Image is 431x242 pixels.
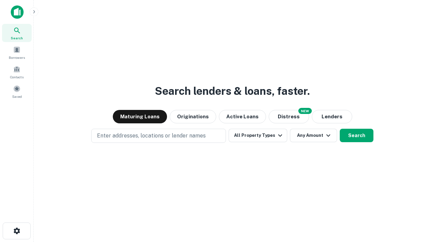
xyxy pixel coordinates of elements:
[113,110,167,123] button: Maturing Loans
[340,129,373,142] button: Search
[312,110,352,123] button: Lenders
[269,110,309,123] button: Search distressed loans with lien and other non-mortgage details.
[97,132,206,140] p: Enter addresses, locations or lender names
[12,94,22,99] span: Saved
[91,129,226,143] button: Enter addresses, locations or lender names
[290,129,337,142] button: Any Amount
[229,129,287,142] button: All Property Types
[2,63,32,81] a: Contacts
[298,108,312,114] div: NEW
[10,74,24,80] span: Contacts
[11,5,24,19] img: capitalize-icon.png
[219,110,266,123] button: Active Loans
[170,110,216,123] button: Originations
[2,43,32,62] a: Borrowers
[9,55,25,60] span: Borrowers
[2,24,32,42] a: Search
[2,82,32,100] a: Saved
[11,35,23,41] span: Search
[397,188,431,220] iframe: Chat Widget
[155,83,310,99] h3: Search lenders & loans, faster.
